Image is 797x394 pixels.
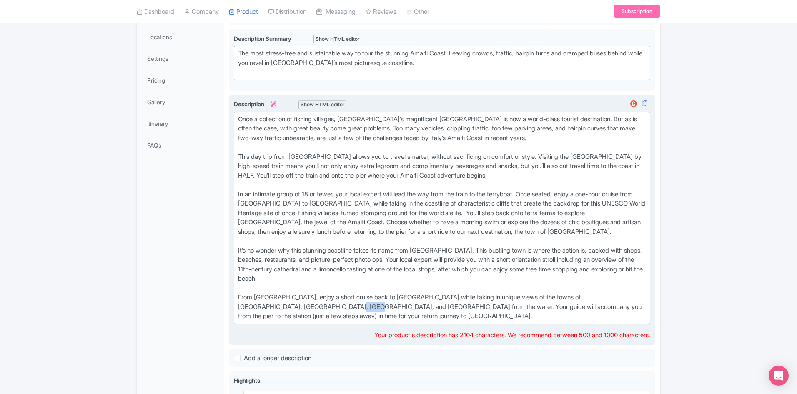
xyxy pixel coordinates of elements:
div: Open Intercom Messenger [769,366,789,386]
div: Your product's description has 2104 characters. We recommend between 500 and 1000 characters. [374,331,650,340]
div: Show HTML editor [298,100,346,109]
a: Settings [139,49,222,68]
img: getyourguide-review-widget-01-c9ff127aecadc9be5c96765474840e58.svg [629,100,639,108]
a: Pricing [139,71,222,90]
div: The most stress-free and sustainable way to tour the stunning Amalfi Coast. Leaving crowds, traff... [238,49,646,77]
span: Highlights [234,377,260,384]
div: Once a collection of fishing villages, [GEOGRAPHIC_DATA]’s magnificent [GEOGRAPHIC_DATA] is now a... [238,115,646,321]
span: Description [234,100,278,108]
span: Add a longer description [244,354,311,362]
a: Gallery [139,93,222,111]
a: Locations [139,28,222,46]
a: Subscription [614,5,660,18]
span: Description Summary [234,35,293,42]
a: FAQs [139,136,222,155]
div: Show HTML editor [313,35,361,44]
a: Itinerary [139,114,222,133]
